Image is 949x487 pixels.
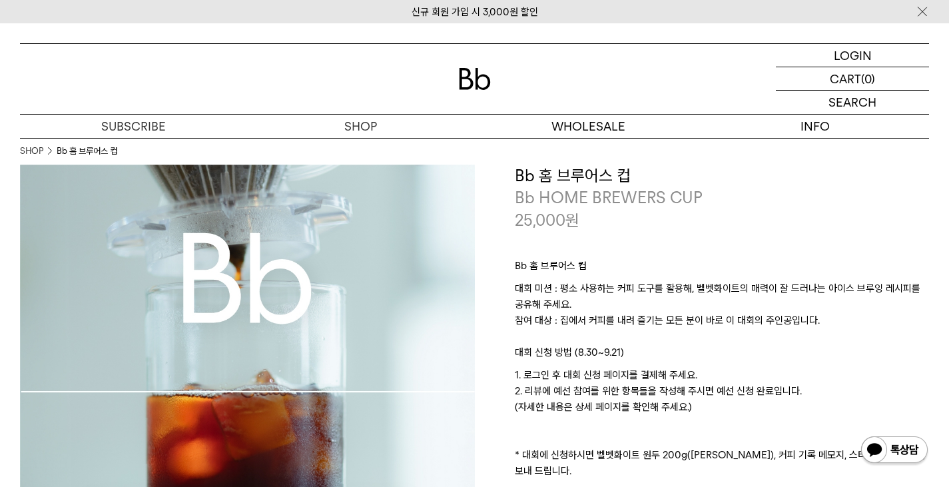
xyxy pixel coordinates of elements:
[860,435,929,467] img: 카카오톡 채널 1:1 채팅 버튼
[834,44,872,67] p: LOGIN
[830,67,861,90] p: CART
[515,344,930,367] p: 대회 신청 방법 (8.30~9.21)
[515,367,930,479] p: 1. 로그인 후 대회 신청 페이지를 결제해 주세요. 2. 리뷰에 예선 참여를 위한 항목들을 작성해 주시면 예선 신청 완료입니다. (자세한 내용은 상세 페이지를 확인해 주세요....
[515,280,930,344] p: 대회 미션 : 평소 사용하는 커피 도구를 활용해, 벨벳화이트의 매력이 잘 드러나는 아이스 브루잉 레시피를 공유해 주세요. 참여 대상 : 집에서 커피를 내려 즐기는 모든 분이 ...
[475,115,702,138] p: WHOLESALE
[247,115,474,138] a: SHOP
[565,211,579,230] span: 원
[20,115,247,138] a: SUBSCRIBE
[412,6,538,18] a: 신규 회원 가입 시 3,000원 할인
[459,68,491,90] img: 로고
[20,145,43,158] a: SHOP
[861,67,875,90] p: (0)
[515,165,930,187] h3: Bb 홈 브루어스 컵
[515,258,930,280] p: Bb 홈 브루어스 컵
[57,145,117,158] li: Bb 홈 브루어스 컵
[702,115,929,138] p: INFO
[828,91,876,114] p: SEARCH
[776,44,929,67] a: LOGIN
[515,209,579,232] p: 25,000
[776,67,929,91] a: CART (0)
[515,187,930,209] p: Bb HOME BREWERS CUP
